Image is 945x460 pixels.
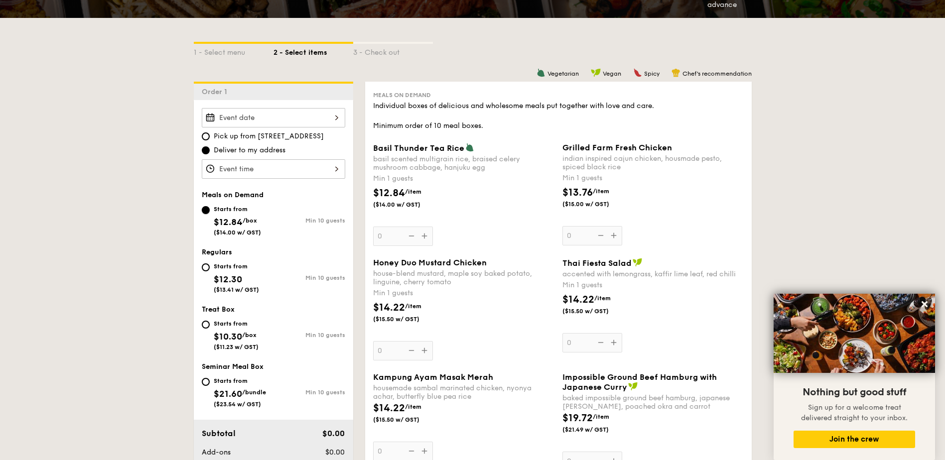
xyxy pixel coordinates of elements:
div: housemade sambal marinated chicken, nyonya achar, butterfly blue pea rice [373,384,554,401]
div: Min 10 guests [273,389,345,396]
div: 2 - Select items [273,44,353,58]
span: Honey Duo Mustard Chicken [373,258,487,267]
div: Starts from [214,205,261,213]
span: ($15.50 w/ GST) [562,307,630,315]
span: $14.22 [562,294,594,306]
input: Starts from$12.30($13.41 w/ GST)Min 10 guests [202,263,210,271]
span: Chef's recommendation [682,70,752,77]
span: ($15.50 w/ GST) [373,315,441,323]
span: $12.84 [373,187,405,199]
button: Join the crew [794,431,915,448]
span: ($21.49 w/ GST) [562,426,630,434]
div: baked impossible ground beef hamburg, japanese [PERSON_NAME], poached okra and carrot [562,394,744,411]
span: Treat Box [202,305,235,314]
span: ($14.00 w/ GST) [373,201,441,209]
div: Min 1 guests [373,288,554,298]
span: Pick up from [STREET_ADDRESS] [214,131,324,141]
span: ($15.00 w/ GST) [562,200,630,208]
span: Seminar Meal Box [202,362,264,371]
span: Meals on Demand [373,92,431,99]
img: DSC07876-Edit02-Large.jpeg [774,294,935,373]
div: indian inspired cajun chicken, housmade pesto, spiced black rice [562,154,744,171]
span: Vegan [603,70,621,77]
input: Starts from$12.84/box($14.00 w/ GST)Min 10 guests [202,206,210,214]
input: Deliver to my address [202,146,210,154]
span: /item [593,188,609,195]
span: Kampung Ayam Masak Merah [373,372,493,382]
img: icon-vegan.f8ff3823.svg [628,382,638,391]
span: /bundle [242,389,266,396]
div: basil scented multigrain rice, braised celery mushroom cabbage, hanjuku egg [373,155,554,172]
input: Starts from$21.60/bundle($23.54 w/ GST)Min 10 guests [202,378,210,386]
span: $0.00 [325,448,345,457]
input: Event time [202,159,345,179]
div: Min 10 guests [273,332,345,339]
span: /box [243,217,257,224]
div: Starts from [214,377,266,385]
div: Min 1 guests [373,174,554,184]
span: ($11.23 w/ GST) [214,344,259,350]
span: $10.30 [214,331,242,342]
span: ($23.54 w/ GST) [214,401,261,408]
button: Close [917,296,933,312]
img: icon-vegan.f8ff3823.svg [591,68,601,77]
img: icon-vegan.f8ff3823.svg [633,258,643,267]
span: Spicy [644,70,660,77]
div: Individual boxes of delicious and wholesome meals put together with love and care. Minimum order ... [373,101,744,131]
span: Grilled Farm Fresh Chicken [562,143,672,152]
input: Starts from$10.30/box($11.23 w/ GST)Min 10 guests [202,321,210,329]
div: Starts from [214,320,259,328]
span: Subtotal [202,429,236,438]
div: house-blend mustard, maple soy baked potato, linguine, cherry tomato [373,269,554,286]
div: 1 - Select menu [194,44,273,58]
span: /item [593,413,609,420]
span: /item [405,303,421,310]
span: Order 1 [202,88,231,96]
div: Min 1 guests [562,173,744,183]
input: Event date [202,108,345,127]
span: ($14.00 w/ GST) [214,229,261,236]
span: Sign up for a welcome treat delivered straight to your inbox. [801,403,908,422]
span: Basil Thunder Tea Rice [373,143,464,153]
img: icon-vegetarian.fe4039eb.svg [537,68,545,77]
span: $12.30 [214,274,242,285]
span: /item [405,188,421,195]
span: $14.22 [373,302,405,314]
span: /item [594,295,611,302]
span: Nothing but good stuff [803,386,906,398]
span: /item [405,403,421,410]
div: 3 - Check out [353,44,433,58]
img: icon-chef-hat.a58ddaea.svg [672,68,680,77]
span: $19.72 [562,412,593,424]
img: icon-vegetarian.fe4039eb.svg [465,143,474,152]
div: Starts from [214,262,259,270]
img: icon-spicy.37a8142b.svg [633,68,642,77]
span: Thai Fiesta Salad [562,258,632,268]
div: Min 10 guests [273,217,345,224]
span: Regulars [202,248,232,256]
span: $13.76 [562,187,593,199]
span: $14.22 [373,402,405,414]
span: Deliver to my address [214,145,285,155]
span: Vegetarian [547,70,579,77]
span: Meals on Demand [202,191,264,199]
span: $21.60 [214,388,242,399]
div: Min 10 guests [273,274,345,281]
span: ($15.50 w/ GST) [373,416,441,424]
span: ($13.41 w/ GST) [214,286,259,293]
span: Impossible Ground Beef Hamburg with Japanese Curry [562,372,717,392]
span: Add-ons [202,448,231,457]
span: $12.84 [214,217,243,228]
input: Pick up from [STREET_ADDRESS] [202,132,210,140]
div: accented with lemongrass, kaffir lime leaf, red chilli [562,270,744,278]
div: Min 1 guests [562,280,744,290]
span: $0.00 [322,429,345,438]
span: /box [242,332,257,339]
